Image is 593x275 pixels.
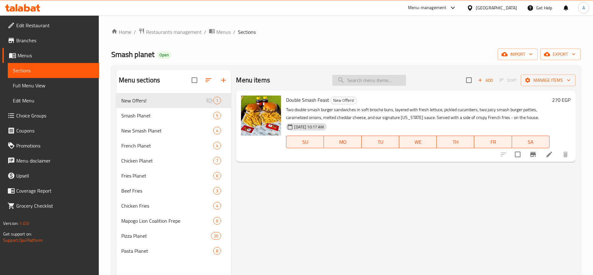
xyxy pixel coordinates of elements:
[121,217,213,225] span: Mapogo Lion Coalition Frepe
[233,28,235,36] li: /
[157,52,171,58] span: Open
[13,82,94,89] span: Full Menu View
[238,28,256,36] span: Sections
[13,67,94,74] span: Sections
[121,157,213,164] span: Chicken Planet
[286,95,329,105] span: Double Smash Feast
[213,172,221,179] div: items
[3,183,99,198] a: Coverage Report
[3,48,99,63] a: Menus
[213,202,221,210] div: items
[206,97,213,104] svg: Inactive section
[216,73,231,88] button: Add section
[477,77,494,84] span: Add
[3,230,32,238] span: Get support on:
[116,123,231,138] div: New Smash Planet4
[121,127,213,134] div: New Smash Planet
[402,137,434,147] span: WE
[552,96,570,104] h6: 270 EGP
[545,151,553,158] a: Edit menu item
[512,136,550,148] button: SA
[214,113,221,119] span: 5
[146,28,202,36] span: Restaurants management
[540,49,580,60] button: export
[214,248,221,254] span: 8
[324,136,361,148] button: MO
[8,78,99,93] a: Full Menu View
[157,51,171,59] div: Open
[19,219,29,227] span: 1.0.0
[364,137,397,147] span: TU
[3,168,99,183] a: Upsell
[214,203,221,209] span: 4
[16,112,94,119] span: Choice Groups
[526,76,570,84] span: Manage items
[503,50,533,58] span: import
[213,142,221,149] div: items
[286,136,324,148] button: SU
[121,97,206,104] span: New Offers!
[121,232,211,240] div: Pizza Planet
[16,142,94,149] span: Promotions
[213,217,221,225] div: items
[462,74,475,87] span: Select section
[16,172,94,179] span: Upsell
[214,188,221,194] span: 3
[213,112,221,119] div: items
[121,202,213,210] span: Chicken Fries
[474,136,512,148] button: FR
[16,22,94,29] span: Edit Restaurant
[111,28,580,36] nav: breadcrumb
[236,75,270,85] h2: Menu items
[214,128,221,134] span: 4
[121,142,213,149] span: French Planet
[188,74,201,87] span: Select all sections
[214,218,221,224] span: 6
[3,219,18,227] span: Version:
[211,233,221,239] span: 20
[3,33,99,48] a: Branches
[521,75,575,86] button: Manage items
[214,173,221,179] span: 6
[545,50,575,58] span: export
[116,198,231,213] div: Chicken Fries4
[3,18,99,33] a: Edit Restaurant
[476,4,517,11] div: [GEOGRAPHIC_DATA]
[330,97,357,104] div: New Offers!
[213,247,221,255] div: items
[121,187,213,195] span: Beef Fries
[477,137,509,147] span: FR
[121,172,213,179] span: Fries Planet
[511,148,524,161] span: Select to update
[121,247,213,255] div: Pasta Planet
[292,124,326,130] span: [DATE] 10:17 AM
[116,213,231,228] div: Mapogo Lion Coalition Frepe6
[16,127,94,134] span: Coupons
[214,158,221,164] span: 7
[16,157,94,164] span: Menu disclaimer
[121,112,213,119] span: Smash Planet
[211,232,221,240] div: items
[332,75,406,86] input: search
[525,147,540,162] button: Branch-specific-item
[16,187,94,195] span: Coverage Report
[116,91,231,261] nav: Menu sections
[138,28,202,36] a: Restaurants management
[111,28,131,36] a: Home
[116,138,231,153] div: French Planet4
[209,28,231,36] a: Menus
[213,97,221,104] div: items
[475,75,495,85] span: Add item
[8,93,99,108] a: Edit Menu
[558,147,573,162] button: delete
[437,136,474,148] button: TH
[475,75,495,85] button: Add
